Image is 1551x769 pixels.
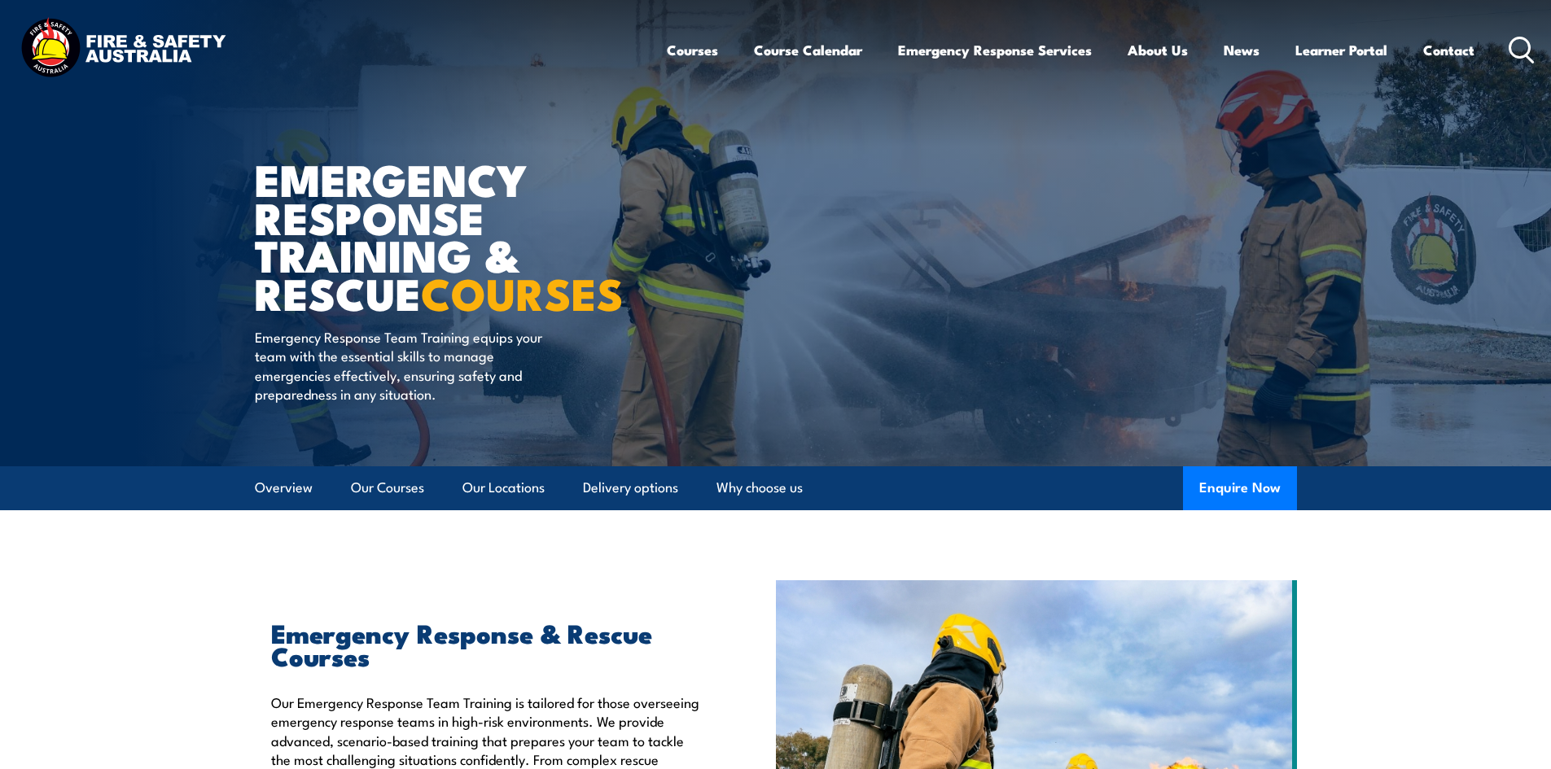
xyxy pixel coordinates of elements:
[271,621,701,666] h2: Emergency Response & Rescue Courses
[583,466,678,509] a: Delivery options
[716,466,803,509] a: Why choose us
[421,258,624,326] strong: COURSES
[1423,28,1474,72] a: Contact
[754,28,862,72] a: Course Calendar
[667,28,718,72] a: Courses
[351,466,424,509] a: Our Courses
[462,466,545,509] a: Our Locations
[1183,466,1297,510] button: Enquire Now
[1295,28,1387,72] a: Learner Portal
[1128,28,1188,72] a: About Us
[255,159,657,312] h1: Emergency Response Training & Rescue
[898,28,1092,72] a: Emergency Response Services
[255,466,313,509] a: Overview
[255,327,552,404] p: Emergency Response Team Training equips your team with the essential skills to manage emergencies...
[1224,28,1260,72] a: News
